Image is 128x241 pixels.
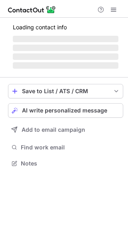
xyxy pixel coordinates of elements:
button: Find work email [8,142,123,153]
p: Loading contact info [13,24,118,31]
span: ‌ [13,45,118,51]
button: AI write personalized message [8,103,123,118]
span: Notes [21,160,120,167]
button: Notes [8,158,123,169]
span: AI write personalized message [22,107,107,114]
span: ‌ [13,62,118,69]
button: save-profile-one-click [8,84,123,98]
div: Save to List / ATS / CRM [22,88,109,94]
span: ‌ [13,36,118,42]
span: Add to email campaign [22,127,85,133]
button: Add to email campaign [8,123,123,137]
span: ‌ [13,53,118,60]
img: ContactOut v5.3.10 [8,5,56,14]
span: Find work email [21,144,120,151]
